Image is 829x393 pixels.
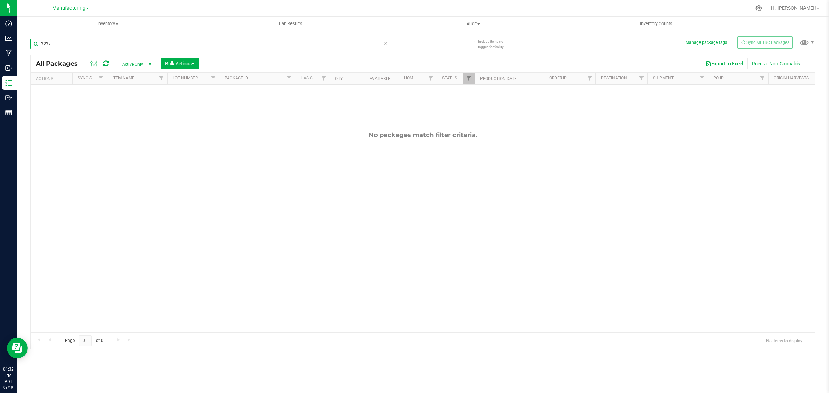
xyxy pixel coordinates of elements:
[737,36,793,49] button: Sync METRC Packages
[284,73,295,84] a: Filter
[95,73,107,84] a: Filter
[404,76,413,80] a: UOM
[208,73,219,84] a: Filter
[713,76,724,80] a: PO ID
[5,35,12,42] inline-svg: Analytics
[3,385,13,390] p: 09/19
[747,58,804,69] button: Receive Non-Cannabis
[478,39,513,49] span: Include items not tagged for facility
[5,20,12,27] inline-svg: Dashboard
[173,76,198,80] a: Lot Number
[17,17,199,31] a: Inventory
[270,21,312,27] span: Lab Results
[17,21,199,27] span: Inventory
[382,17,565,31] a: Audit
[335,76,343,81] a: Qty
[78,76,104,80] a: Sync Status
[686,40,727,46] button: Manage package tags
[463,73,475,84] a: Filter
[5,79,12,86] inline-svg: Inventory
[156,73,167,84] a: Filter
[52,5,85,11] span: Manufacturing
[584,73,595,84] a: Filter
[549,76,567,80] a: Order Id
[30,39,391,49] input: Search Package ID, Item Name, SKU, Lot or Part Number...
[5,50,12,57] inline-svg: Manufacturing
[36,76,69,81] div: Actions
[3,366,13,385] p: 01:32 PM PDT
[480,76,517,81] a: Production Date
[565,17,748,31] a: Inventory Counts
[5,109,12,116] inline-svg: Reports
[761,335,808,346] span: No items to display
[774,76,809,80] a: Origin Harvests
[631,21,682,27] span: Inventory Counts
[161,58,199,69] button: Bulk Actions
[59,335,109,346] span: Page of 0
[31,131,815,139] div: No packages match filter criteria.
[636,73,647,84] a: Filter
[7,338,28,358] iframe: Resource center
[318,73,330,84] a: Filter
[757,73,768,84] a: Filter
[382,21,564,27] span: Audit
[442,76,457,80] a: Status
[746,40,789,45] span: Sync METRC Packages
[754,5,763,11] div: Manage settings
[295,73,330,85] th: Has COA
[601,76,627,80] a: Destination
[425,73,437,84] a: Filter
[370,76,390,81] a: Available
[165,61,194,66] span: Bulk Actions
[653,76,674,80] a: Shipment
[5,94,12,101] inline-svg: Outbound
[771,5,816,11] span: Hi, [PERSON_NAME]!
[383,39,388,48] span: Clear
[696,73,708,84] a: Filter
[225,76,248,80] a: Package ID
[112,76,134,80] a: Item Name
[701,58,747,69] button: Export to Excel
[199,17,382,31] a: Lab Results
[36,60,85,67] span: All Packages
[5,65,12,71] inline-svg: Inbound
